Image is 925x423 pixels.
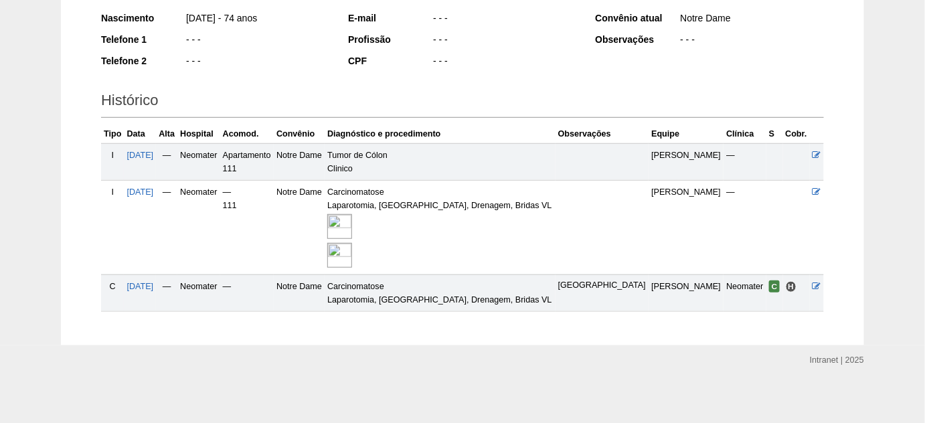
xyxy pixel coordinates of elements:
[786,281,797,292] span: Hospital
[724,274,766,311] td: Neomater
[177,124,220,144] th: Hospital
[724,180,766,274] td: —
[220,143,274,180] td: Apartamento 111
[766,124,783,144] th: S
[679,11,824,28] div: Notre Dame
[558,280,647,291] p: [GEOGRAPHIC_DATA]
[325,180,556,274] td: Carcinomatose Laparotomia, [GEOGRAPHIC_DATA], Drenagem, Bridas VL
[783,124,810,144] th: Cobr.
[185,54,330,71] div: - - -
[101,11,185,25] div: Nascimento
[156,143,177,180] td: —
[185,33,330,50] div: - - -
[127,282,154,291] a: [DATE]
[432,54,577,71] div: - - -
[274,180,325,274] td: Notre Dame
[348,33,432,46] div: Profissão
[432,33,577,50] div: - - -
[325,274,556,311] td: Carcinomatose Laparotomia, [GEOGRAPHIC_DATA], Drenagem, Bridas VL
[432,11,577,28] div: - - -
[104,185,121,199] div: I
[274,124,325,144] th: Convênio
[156,274,177,311] td: —
[769,280,780,292] span: Confirmada
[595,11,679,25] div: Convênio atual
[127,151,154,160] a: [DATE]
[724,124,766,144] th: Clínica
[156,124,177,144] th: Alta
[177,143,220,180] td: Neomater
[101,33,185,46] div: Telefone 1
[724,143,766,180] td: —
[325,143,556,180] td: Tumor de Cólon Clinico
[185,11,330,28] div: [DATE] - 74 anos
[274,143,325,180] td: Notre Dame
[274,274,325,311] td: Notre Dame
[101,54,185,68] div: Telefone 2
[348,54,432,68] div: CPF
[679,33,824,50] div: - - -
[220,124,274,144] th: Acomod.
[104,149,121,162] div: I
[101,87,824,118] h2: Histórico
[556,124,649,144] th: Observações
[127,187,154,197] a: [DATE]
[177,180,220,274] td: Neomater
[101,124,124,144] th: Tipo
[810,353,864,367] div: Intranet | 2025
[220,274,274,311] td: —
[348,11,432,25] div: E-mail
[104,280,121,293] div: C
[649,143,724,180] td: [PERSON_NAME]
[649,274,724,311] td: [PERSON_NAME]
[177,274,220,311] td: Neomater
[649,124,724,144] th: Equipe
[220,180,274,274] td: — 111
[156,180,177,274] td: —
[649,180,724,274] td: [PERSON_NAME]
[124,124,156,144] th: Data
[325,124,556,144] th: Diagnóstico e procedimento
[595,33,679,46] div: Observações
